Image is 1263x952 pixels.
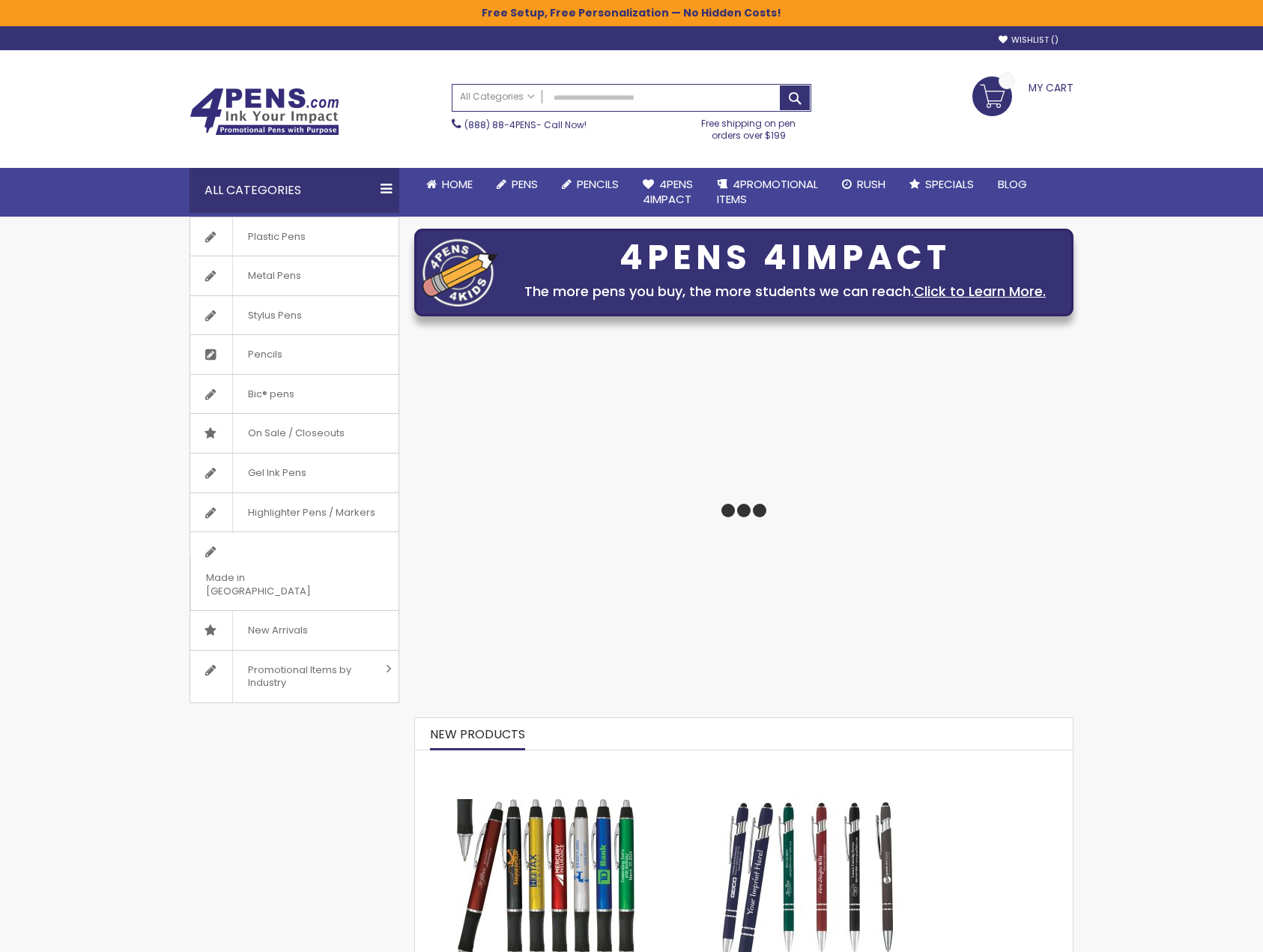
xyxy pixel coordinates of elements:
[190,493,399,532] a: Highlighter Pens / Markers
[190,611,399,650] a: New Arrivals
[577,176,619,192] span: Pencils
[464,118,587,131] span: - Call Now!
[442,176,473,192] span: Home
[998,176,1027,192] span: Blog
[232,493,390,532] span: Highlighter Pens / Markers
[190,256,399,295] a: Metal Pens
[232,296,317,335] span: Stylus Pens
[190,168,399,213] div: All Categories
[232,335,297,374] span: Pencils
[686,112,812,142] div: Free shipping on pen orders over $199
[925,176,974,192] span: Specials
[190,296,399,335] a: Stylus Pens
[415,757,677,770] a: The Barton Custom Pens Special Offer
[414,168,485,201] a: Home
[692,757,924,770] a: Custom Soft Touch Metal Pen - Stylus Top
[190,558,361,610] span: Made in [GEOGRAPHIC_DATA]
[550,168,631,201] a: Pencils
[452,85,542,109] a: All Categories
[232,414,360,453] span: On Sale / Closeouts
[485,168,550,201] a: Pens
[643,176,693,207] span: 4Pens 4impact
[857,176,885,192] span: Rush
[190,651,399,702] a: Promotional Items by Industry
[232,454,321,492] span: Gel Ink Pens
[460,91,535,103] span: All Categories
[999,34,1058,46] a: Wishlist
[430,726,525,743] span: New Products
[986,168,1039,201] a: Blog
[422,238,497,307] img: four_pen_logo.png
[505,281,1065,302] div: The more pens you buy, the more students we can reach.
[190,532,399,610] a: Made in [GEOGRAPHIC_DATA]
[897,168,986,201] a: Specials
[512,176,538,192] span: Pens
[190,335,399,374] a: Pencils
[232,651,381,702] span: Promotional Items by Industry
[914,282,1046,301] a: Click to Learn More.
[830,168,897,201] a: Rush
[190,414,399,453] a: On Sale / Closeouts
[232,256,316,295] span: Metal Pens
[717,176,818,207] span: 4PROMOTIONAL ITEMS
[232,217,321,256] span: Plastic Pens
[505,242,1065,274] div: 4PENS 4IMPACT
[232,375,309,414] span: Bic® pens
[190,454,399,492] a: Gel Ink Pens
[705,168,830,217] a: 4PROMOTIONALITEMS
[190,375,399,414] a: Bic® pens
[190,88,339,136] img: 4Pens Custom Pens and Promotional Products
[190,217,399,256] a: Plastic Pens
[631,168,705,217] a: 4Pens4impact
[464,118,536,131] a: (888) 88-4PENS
[232,611,323,650] span: New Arrivals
